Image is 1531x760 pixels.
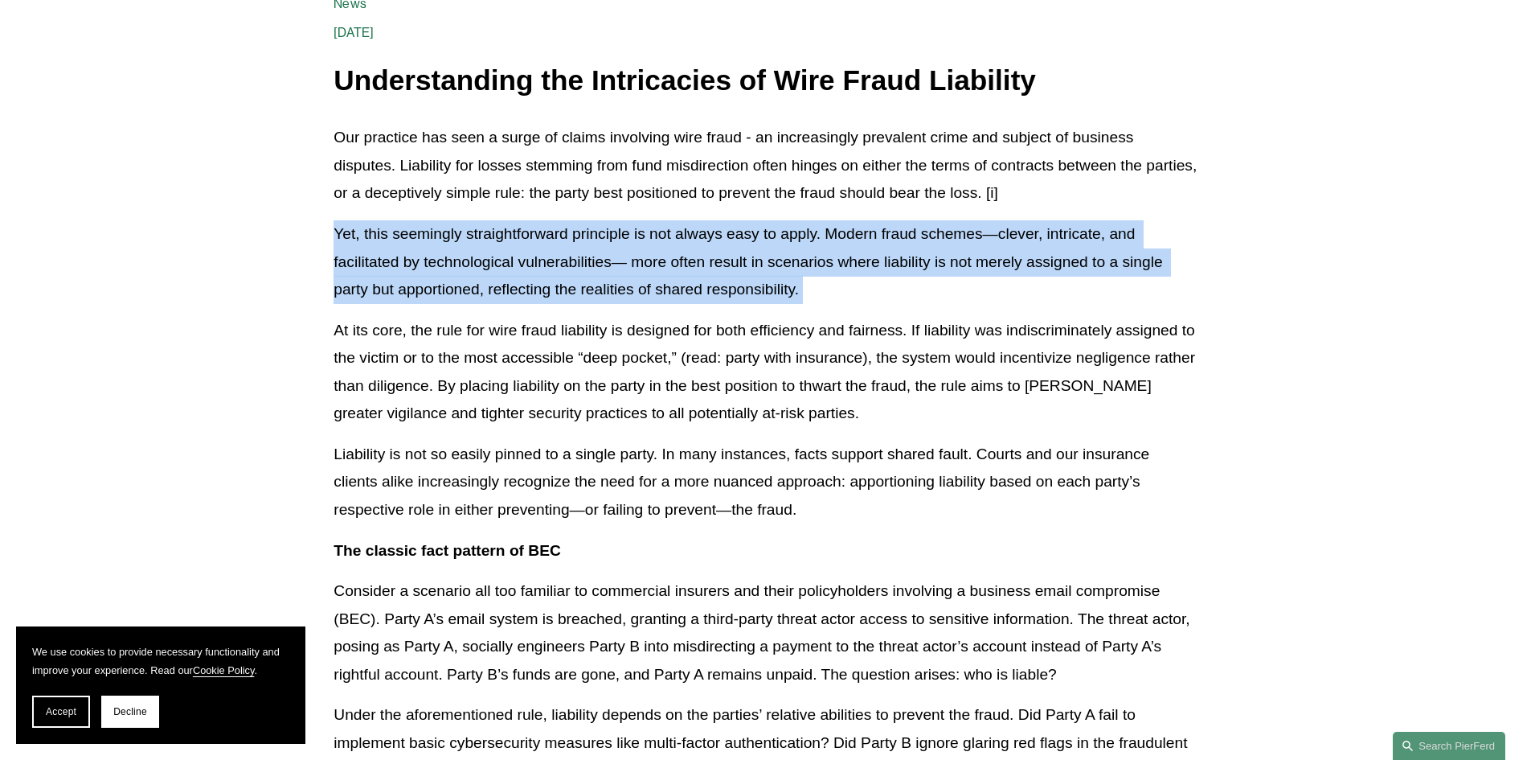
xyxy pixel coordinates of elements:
[113,706,147,717] span: Decline
[334,65,1197,97] h1: Understanding the Intricacies of Wire Fraud Liability
[334,220,1197,304] p: Yet, this seemingly straightforward principle is not always easy to apply. Modern fraud schemes—c...
[334,441,1197,524] p: Liability is not so easily pinned to a single party. In many instances, facts support shared faul...
[46,706,76,717] span: Accept
[1393,732,1505,760] a: Search this site
[32,643,289,680] p: We use cookies to provide necessary functionality and improve your experience. Read our .
[101,696,159,728] button: Decline
[32,696,90,728] button: Accept
[16,626,305,744] section: Cookie banner
[334,577,1197,688] p: Consider a scenario all too familiar to commercial insurers and their policyholders involving a b...
[193,664,255,676] a: Cookie Policy
[334,25,374,40] span: [DATE]
[334,542,561,559] strong: The classic fact pattern of BEC
[334,317,1197,428] p: At its core, the rule for wire fraud liability is designed for both efficiency and fairness. If l...
[334,124,1197,207] p: Our practice has seen a surge of claims involving wire fraud - an increasingly prevalent crime an...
